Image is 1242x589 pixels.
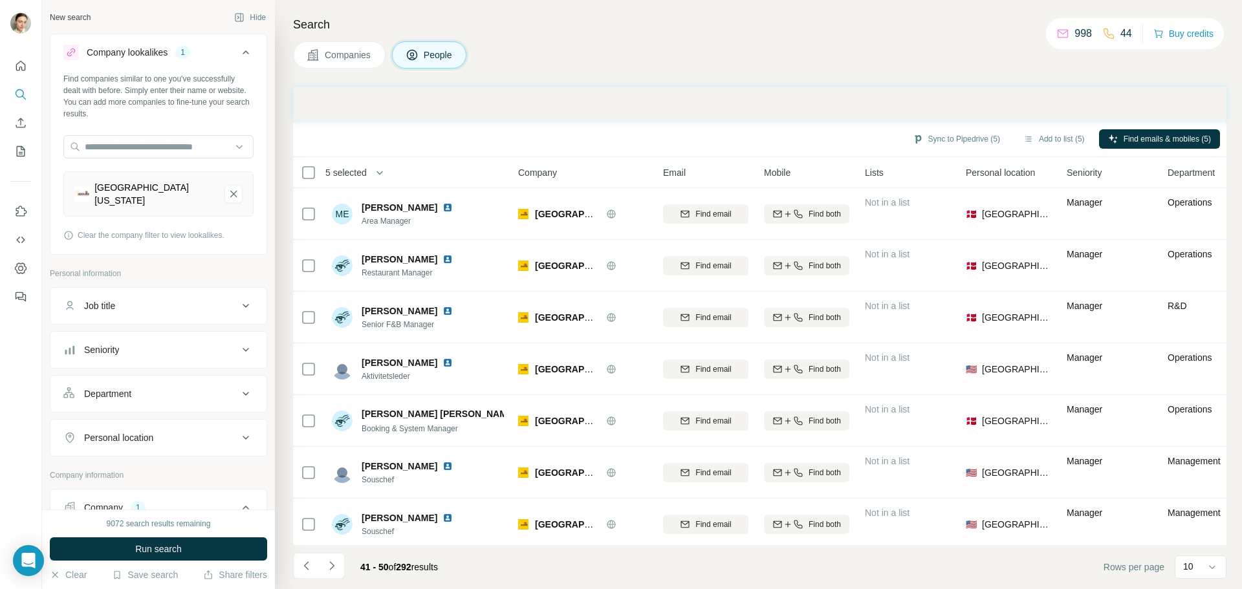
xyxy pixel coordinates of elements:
[293,553,319,579] button: Navigate to previous page
[535,364,632,374] span: [GEOGRAPHIC_DATA]
[1067,352,1102,363] span: Manager
[362,215,458,227] span: Area Manager
[865,404,910,414] span: Not in a list
[865,456,910,466] span: Not in a list
[764,166,790,179] span: Mobile
[50,268,267,279] p: Personal information
[1153,25,1214,43] button: Buy credits
[50,378,267,409] button: Department
[442,461,453,471] img: LinkedIn logo
[1067,456,1102,466] span: Manager
[663,359,748,379] button: Find email
[362,356,437,369] span: [PERSON_NAME]
[1067,404,1102,414] span: Manager
[1067,197,1102,208] span: Manager
[1168,301,1187,311] span: R&D
[1168,508,1221,518] span: Management
[518,416,528,426] img: Logo of LEGOLAND Billund Resort
[966,311,977,324] span: 🇩🇰
[1067,508,1102,518] span: Manager
[362,202,437,213] span: [PERSON_NAME]
[982,208,1051,220] span: [GEOGRAPHIC_DATA]
[1067,301,1102,311] span: Manager
[107,518,211,530] div: 9072 search results remaining
[764,515,849,534] button: Find both
[1168,197,1212,208] span: Operations
[84,299,115,312] div: Job title
[442,306,453,316] img: LinkedIn logo
[764,256,849,275] button: Find both
[809,415,841,427] span: Find both
[50,492,267,528] button: Company1
[360,562,389,572] span: 41 - 50
[809,208,841,220] span: Find both
[966,166,1035,179] span: Personal location
[809,363,841,375] span: Find both
[94,181,214,207] div: [GEOGRAPHIC_DATA][US_STATE]
[518,364,528,374] img: Logo of LEGOLAND Billund Resort
[332,255,353,276] img: Avatar
[663,515,748,534] button: Find email
[50,537,267,561] button: Run search
[332,514,353,535] img: Avatar
[982,311,1051,324] span: [GEOGRAPHIC_DATA]
[535,416,632,426] span: [GEOGRAPHIC_DATA]
[50,12,91,23] div: New search
[966,466,977,479] span: 🇺🇸
[319,553,345,579] button: Navigate to next page
[1074,26,1092,41] p: 998
[966,518,977,531] span: 🇺🇸
[131,502,146,513] div: 1
[325,48,372,61] span: Companies
[84,343,119,356] div: Seniority
[50,422,267,453] button: Personal location
[362,474,458,486] span: Souschef
[362,319,458,330] span: Senior F&B Manager
[362,253,437,266] span: [PERSON_NAME]
[695,260,731,272] span: Find email
[518,209,528,219] img: Logo of LEGOLAND Billund Resort
[389,562,397,572] span: of
[63,73,254,120] div: Find companies similar to one you've successfully dealt with before. Simply enter their name or w...
[535,467,632,478] span: [GEOGRAPHIC_DATA]
[293,16,1226,34] h4: Search
[695,467,731,478] span: Find email
[695,519,731,530] span: Find email
[663,256,748,275] button: Find email
[1067,249,1102,259] span: Manager
[362,407,516,420] span: [PERSON_NAME] [PERSON_NAME]
[362,460,437,473] span: [PERSON_NAME]
[135,542,182,555] span: Run search
[50,469,267,481] p: Company information
[74,186,89,201] img: LEGOLAND California Resort-logo
[442,513,453,523] img: LinkedIn logo
[362,305,437,317] span: [PERSON_NAME]
[10,13,31,34] img: Avatar
[904,129,1009,149] button: Sync to Pipedrive (5)
[50,334,267,365] button: Seniority
[695,312,731,323] span: Find email
[10,200,31,223] button: Use Surfe on LinkedIn
[1014,129,1094,149] button: Add to list (5)
[764,204,849,224] button: Find both
[10,54,31,78] button: Quick start
[809,467,841,478] span: Find both
[1168,352,1212,363] span: Operations
[1124,133,1211,145] span: Find emails & mobiles (5)
[809,260,841,272] span: Find both
[442,358,453,368] img: LinkedIn logo
[10,257,31,280] button: Dashboard
[362,267,458,279] span: Restaurant Manager
[535,519,632,530] span: [GEOGRAPHIC_DATA]
[50,568,87,581] button: Clear
[13,545,44,576] div: Open Intercom Messenger
[50,37,267,73] button: Company lookalikes1
[865,249,910,259] span: Not in a list
[10,228,31,252] button: Use Surfe API
[1120,26,1132,41] p: 44
[225,8,275,27] button: Hide
[865,166,884,179] span: Lists
[518,312,528,323] img: Logo of LEGOLAND Billund Resort
[224,185,243,203] button: LEGOLAND California Resort-remove-button
[695,208,731,220] span: Find email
